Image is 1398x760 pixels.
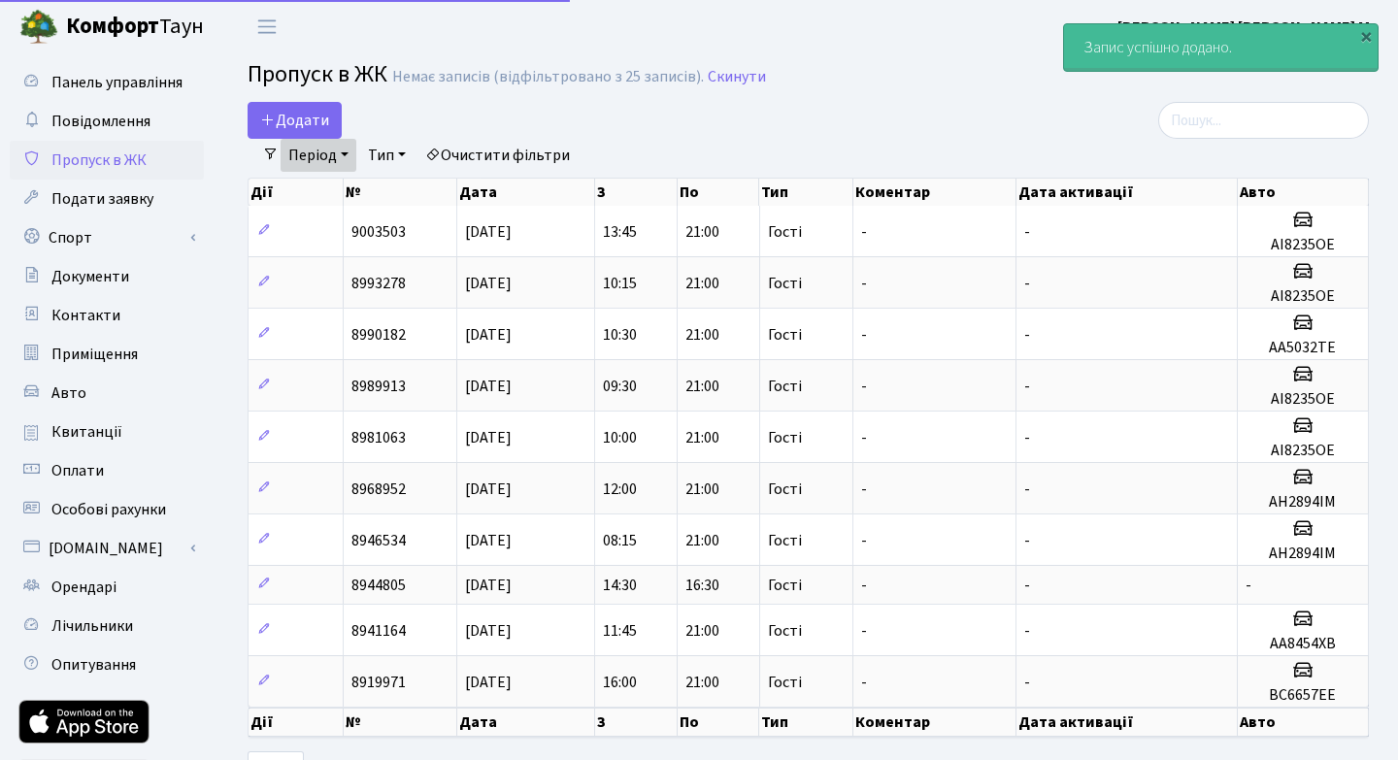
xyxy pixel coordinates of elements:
[243,11,291,43] button: Переключити навігацію
[1246,635,1360,653] h5: AA8454XB
[685,376,719,397] span: 21:00
[1024,620,1030,642] span: -
[861,620,867,642] span: -
[768,578,802,593] span: Гості
[685,479,719,500] span: 21:00
[1246,686,1360,705] h5: BC6657EE
[861,672,867,693] span: -
[51,188,153,210] span: Подати заявку
[853,179,1017,206] th: Коментар
[603,530,637,551] span: 08:15
[10,645,204,684] a: Опитування
[66,11,159,42] b: Комфорт
[1016,708,1237,737] th: Дата активації
[10,180,204,218] a: Подати заявку
[10,335,204,374] a: Приміщення
[1246,236,1360,254] h5: AI8235OE
[861,530,867,551] span: -
[10,529,204,568] a: [DOMAIN_NAME]
[1024,530,1030,551] span: -
[1024,324,1030,346] span: -
[1246,545,1360,563] h5: AH2894IM
[685,427,719,448] span: 21:00
[10,218,204,257] a: Спорт
[1238,179,1369,206] th: Авто
[351,221,406,243] span: 9003503
[51,499,166,520] span: Особові рахунки
[260,110,329,131] span: Додати
[1246,442,1360,460] h5: AI8235OE
[861,221,867,243] span: -
[685,530,719,551] span: 21:00
[51,266,129,287] span: Документи
[685,273,719,294] span: 21:00
[1024,672,1030,693] span: -
[603,221,637,243] span: 13:45
[853,708,1017,737] th: Коментар
[10,568,204,607] a: Орендарі
[51,344,138,365] span: Приміщення
[351,427,406,448] span: 8981063
[51,577,116,598] span: Орендарі
[603,575,637,596] span: 14:30
[768,276,802,291] span: Гості
[1246,390,1360,409] h5: AI8235OE
[1246,575,1251,596] span: -
[465,324,512,346] span: [DATE]
[1024,273,1030,294] span: -
[51,149,147,171] span: Пропуск в ЖК
[249,179,344,206] th: Дії
[10,102,204,141] a: Повідомлення
[685,575,719,596] span: 16:30
[685,221,719,243] span: 21:00
[1238,708,1369,737] th: Авто
[1016,179,1237,206] th: Дата активації
[344,708,457,737] th: №
[861,273,867,294] span: -
[249,708,344,737] th: Дії
[465,479,512,500] span: [DATE]
[51,72,183,93] span: Панель управління
[1064,24,1378,71] div: Запис успішно додано.
[51,111,150,132] span: Повідомлення
[351,324,406,346] span: 8990182
[1246,493,1360,512] h5: AH2894IM
[678,179,760,206] th: По
[768,327,802,343] span: Гості
[768,224,802,240] span: Гості
[1356,26,1376,46] div: ×
[351,273,406,294] span: 8993278
[10,257,204,296] a: Документи
[685,672,719,693] span: 21:00
[603,479,637,500] span: 12:00
[861,575,867,596] span: -
[465,575,512,596] span: [DATE]
[360,139,414,172] a: Тип
[465,427,512,448] span: [DATE]
[351,479,406,500] span: 8968952
[351,575,406,596] span: 8944805
[768,675,802,690] span: Гості
[465,273,512,294] span: [DATE]
[51,382,86,404] span: Авто
[768,623,802,639] span: Гості
[685,324,719,346] span: 21:00
[861,479,867,500] span: -
[392,68,704,86] div: Немає записів (відфільтровано з 25 записів).
[759,708,852,737] th: Тип
[768,430,802,446] span: Гості
[1024,427,1030,448] span: -
[603,324,637,346] span: 10:30
[281,139,356,172] a: Період
[10,141,204,180] a: Пропуск в ЖК
[51,615,133,637] span: Лічильники
[344,179,457,206] th: №
[10,607,204,645] a: Лічильники
[603,273,637,294] span: 10:15
[10,490,204,529] a: Особові рахунки
[351,620,406,642] span: 8941164
[1117,17,1375,38] b: [PERSON_NAME] [PERSON_NAME] М.
[1246,339,1360,357] h5: AA5032TE
[1024,479,1030,500] span: -
[595,179,678,206] th: З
